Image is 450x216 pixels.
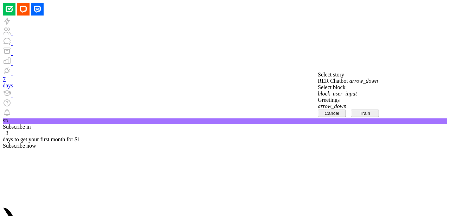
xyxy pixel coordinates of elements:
div: SD [3,118,447,124]
div: 7 [3,76,447,82]
div: Subscribe in days to get your first month for $1 [3,124,447,143]
a: 7 days [3,76,447,89]
div: Select block [318,84,379,91]
div: Select story [318,72,379,78]
div: Greetings [318,97,357,103]
i: arrow_down [349,78,378,84]
i: block_user_input [318,91,357,97]
span: RER Chatbot [318,78,348,84]
div: Subscribe now [3,143,447,149]
div: days [3,82,447,89]
div: 3 [6,130,444,136]
i: arrow_down [318,103,346,109]
button: Cancel [318,110,346,117]
button: Train [351,110,379,117]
